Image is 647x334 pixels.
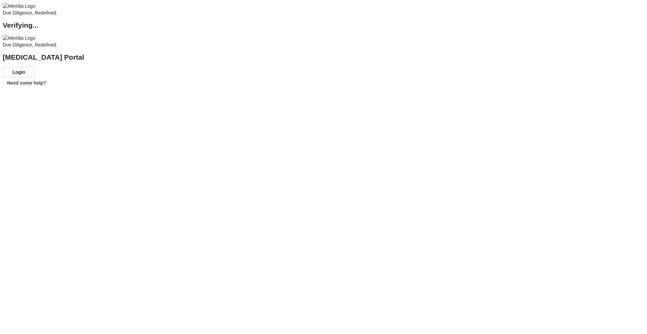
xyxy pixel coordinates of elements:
button: Login [3,67,35,78]
span: Due Diligence, Redefined. [3,42,58,48]
h2: [MEDICAL_DATA] Portal [3,54,644,61]
h2: Verifying... [3,22,644,29]
img: Meridia Logo [3,35,35,41]
span: Due Diligence, Redefined. [3,10,58,16]
button: Need some help? [3,78,51,88]
img: Meridia Logo [3,3,35,9]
